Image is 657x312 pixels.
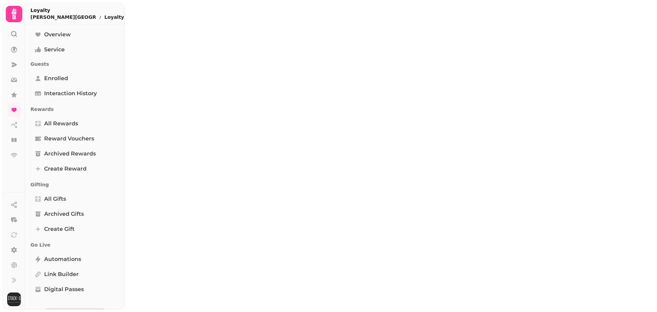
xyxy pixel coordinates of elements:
[30,222,119,236] a: Create Gift
[44,74,68,83] span: Enrolled
[30,207,119,221] a: Archived Gifts
[30,162,119,176] a: Create reward
[44,285,84,294] span: Digital Passes
[44,195,66,203] span: All Gifts
[44,89,97,98] span: Interaction History
[30,267,119,281] a: Link Builder
[44,150,96,158] span: Archived Rewards
[30,14,96,21] p: [PERSON_NAME][GEOGRAPHIC_DATA]
[44,255,81,263] span: Automations
[30,103,119,115] p: Rewards
[30,192,119,206] a: All Gifts
[30,178,119,191] p: Gifting
[30,147,119,161] a: Archived Rewards
[25,25,125,309] nav: Tabs
[44,120,78,128] span: All Rewards
[44,135,94,143] span: Reward Vouchers
[30,117,119,130] a: All Rewards
[44,225,75,233] span: Create Gift
[44,30,71,39] span: Overview
[30,72,119,85] a: Enrolled
[44,165,87,173] span: Create reward
[30,28,119,41] a: Overview
[30,14,130,21] nav: breadcrumb
[30,132,119,146] a: Reward Vouchers
[6,292,22,306] button: User avatar
[44,46,65,54] span: Service
[104,14,130,21] button: Loyalty
[30,58,119,70] p: Guests
[30,239,119,251] p: Go Live
[44,270,79,278] span: Link Builder
[7,292,21,306] img: User avatar
[30,87,119,100] a: Interaction History
[30,7,130,14] h2: Loyalty
[44,210,84,218] span: Archived Gifts
[30,43,119,57] a: Service
[30,283,119,296] a: Digital Passes
[30,252,119,266] a: Automations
